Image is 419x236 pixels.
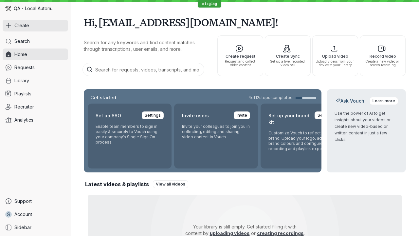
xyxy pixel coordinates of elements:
[257,230,304,236] a: creating recordings
[82,63,204,76] input: Search for requests, videos, transcripts, and more...
[3,88,68,100] a: Playlists
[265,35,311,76] button: Create SyncSet up a live, recorded video call
[335,98,366,104] h2: Ask Vouch
[373,98,395,104] span: Learn more
[335,110,398,143] p: Use the power of AI to get insights about your videos or create new video-based or written conten...
[182,111,209,120] h2: Invite users
[3,222,68,233] a: Sidebar
[14,77,29,84] span: Library
[3,49,68,60] a: Home
[182,124,250,140] p: Invite your colleagues to join you in collecting, editing and sharing video content in Vouch.
[363,60,403,67] span: Create a new video or screen recording
[217,35,263,76] button: Create requestRequest and collect video content
[14,51,27,58] span: Home
[315,60,355,67] span: Upload videos from your device to your library
[14,211,32,218] span: Account
[248,95,293,100] span: 4 of 12 steps completed
[3,208,68,220] a: sAccount
[268,130,337,151] p: Customize Vouch to reflect your brand. Upload your logo, adjust brand colours and configure the r...
[3,35,68,47] a: Search
[85,181,149,188] h2: Latest videos & playlists
[237,112,247,119] span: Invite
[153,180,188,188] a: View all videos
[220,54,260,58] span: Create request
[84,13,406,31] h1: Hi, [EMAIL_ADDRESS][DOMAIN_NAME]!
[89,94,118,101] h2: Get started
[5,6,11,11] img: QA - Local Automation avatar
[7,211,10,218] span: s
[360,35,406,76] button: Record videoCreate a new video or screen recording
[14,224,31,231] span: Sidebar
[84,39,206,52] p: Search for any keywords and find content matches through transcriptions, user emails, and more.
[14,104,34,110] span: Recruiter
[3,20,68,31] button: Create
[145,112,161,119] span: Settings
[14,64,35,71] span: Requests
[156,181,185,187] span: View all videos
[14,198,32,205] span: Support
[14,5,56,12] span: QA - Local Automation
[234,111,250,119] a: Invite
[142,111,164,119] a: Settings
[14,90,31,97] span: Playlists
[96,111,121,120] h2: Set up SSO
[3,114,68,126] a: Analytics
[3,75,68,87] a: Library
[370,97,398,105] a: Learn more
[3,195,68,207] a: Support
[315,111,337,119] a: Settings
[312,35,358,76] button: Upload videoUpload videos from your device to your library
[268,60,308,67] span: Set up a live, recorded video call
[3,62,68,73] a: Requests
[363,54,403,58] span: Record video
[220,60,260,67] span: Request and collect video content
[3,101,68,113] a: Recruiter
[318,112,334,119] span: Settings
[210,230,250,236] a: uploading videos
[14,22,29,29] span: Create
[14,38,30,45] span: Search
[248,95,316,100] a: 4of12steps completed
[315,54,355,58] span: Upload video
[268,111,311,127] h2: Set up your brand kit
[3,3,68,14] div: QA - Local Automation
[14,117,33,123] span: Analytics
[96,124,164,145] p: Enable team members to sign in easily & securely to Vouch using your company’s Single Sign On pro...
[268,54,308,58] span: Create Sync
